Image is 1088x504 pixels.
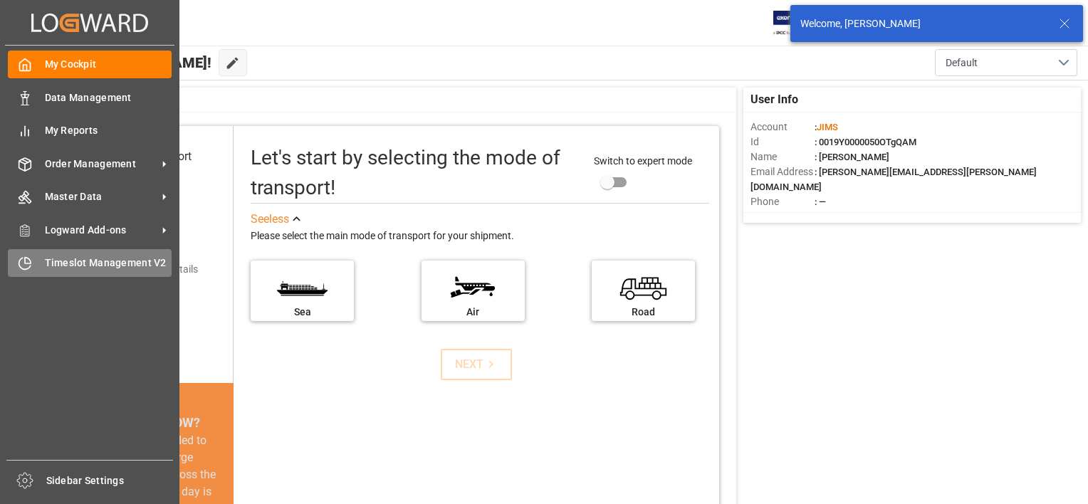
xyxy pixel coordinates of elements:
div: See less [251,211,289,228]
span: Timeslot Management V2 [45,256,172,271]
span: My Reports [45,123,172,138]
span: Hello [PERSON_NAME]! [58,49,211,76]
span: Email Address [750,164,815,179]
span: Switch to expert mode [594,155,692,167]
div: Sea [258,305,347,320]
div: Let's start by selecting the mode of transport! [251,143,580,203]
img: Exertis%20JAM%20-%20Email%20Logo.jpg_1722504956.jpg [773,11,822,36]
a: Timeslot Management V2 [8,249,172,277]
span: Account [750,120,815,135]
div: NEXT [455,356,498,373]
span: Phone [750,194,815,209]
div: Road [599,305,688,320]
div: Please select the main mode of transport for your shipment. [251,228,709,245]
span: : — [815,196,826,207]
span: : [PERSON_NAME][EMAIL_ADDRESS][PERSON_NAME][DOMAIN_NAME] [750,167,1037,192]
span: : [PERSON_NAME] [815,152,889,162]
span: Master Data [45,189,157,204]
span: JIMS [817,122,838,132]
span: Order Management [45,157,157,172]
span: Id [750,135,815,149]
span: User Info [750,91,798,108]
span: Sidebar Settings [46,473,174,488]
span: : [815,122,838,132]
span: Data Management [45,90,172,105]
span: : Shipper [815,211,850,222]
span: Default [946,56,978,70]
div: Air [429,305,518,320]
div: Welcome, [PERSON_NAME] [800,16,1045,31]
span: Account Type [750,209,815,224]
span: : 0019Y0000050OTgQAM [815,137,916,147]
button: NEXT [441,349,512,380]
button: open menu [935,49,1077,76]
span: Logward Add-ons [45,223,157,238]
span: Name [750,149,815,164]
a: My Cockpit [8,51,172,78]
span: My Cockpit [45,57,172,72]
a: Data Management [8,83,172,111]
